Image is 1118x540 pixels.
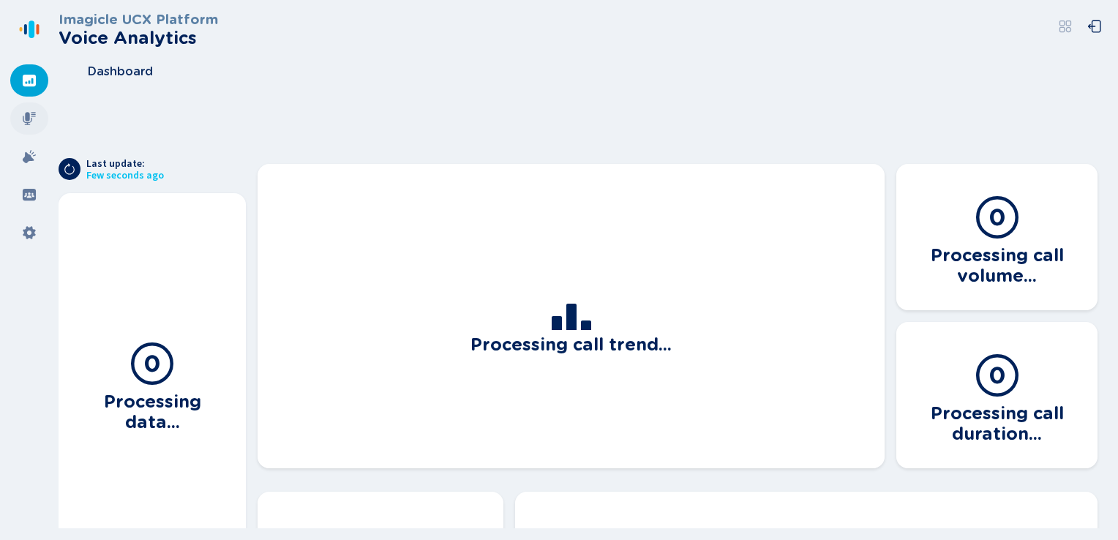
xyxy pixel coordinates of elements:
h3: Processing data... [76,387,228,432]
h3: Processing call duration... [914,399,1080,443]
span: Last update: [86,158,164,170]
div: Alarms [10,140,48,173]
span: Few seconds ago [86,170,164,181]
svg: groups-filled [22,187,37,202]
h2: Voice Analytics [59,28,218,48]
svg: alarm-filled [22,149,37,164]
h3: Processing call trend... [470,330,672,355]
svg: arrow-clockwise [64,163,75,175]
svg: box-arrow-left [1087,19,1102,34]
div: Settings [10,217,48,249]
div: Groups [10,179,48,211]
svg: dashboard-filled [22,73,37,88]
div: Recordings [10,102,48,135]
span: Dashboard [88,65,153,78]
h3: Processing call volume... [914,241,1080,285]
svg: mic-fill [22,111,37,126]
h3: Imagicle UCX Platform [59,12,218,28]
div: Dashboard [10,64,48,97]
